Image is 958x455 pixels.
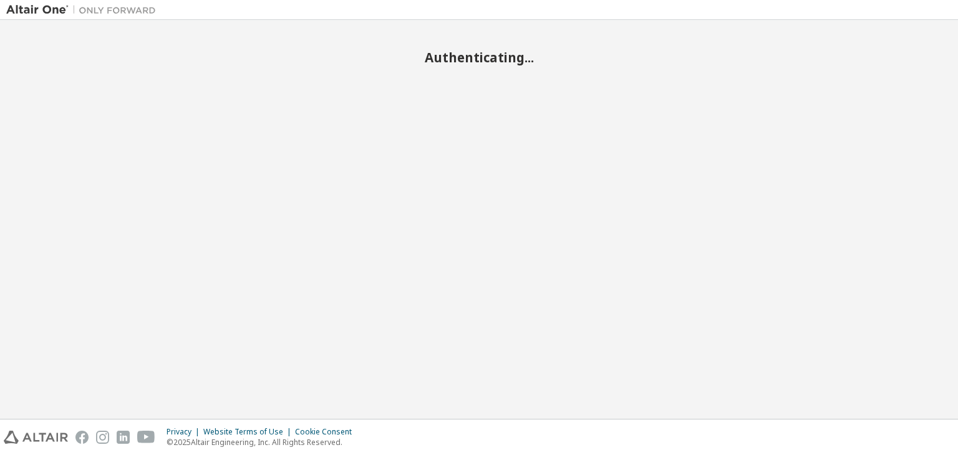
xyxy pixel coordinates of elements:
[96,431,109,444] img: instagram.svg
[295,427,359,437] div: Cookie Consent
[137,431,155,444] img: youtube.svg
[75,431,89,444] img: facebook.svg
[167,427,203,437] div: Privacy
[4,431,68,444] img: altair_logo.svg
[117,431,130,444] img: linkedin.svg
[167,437,359,448] p: © 2025 Altair Engineering, Inc. All Rights Reserved.
[6,4,162,16] img: Altair One
[6,49,952,65] h2: Authenticating...
[203,427,295,437] div: Website Terms of Use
